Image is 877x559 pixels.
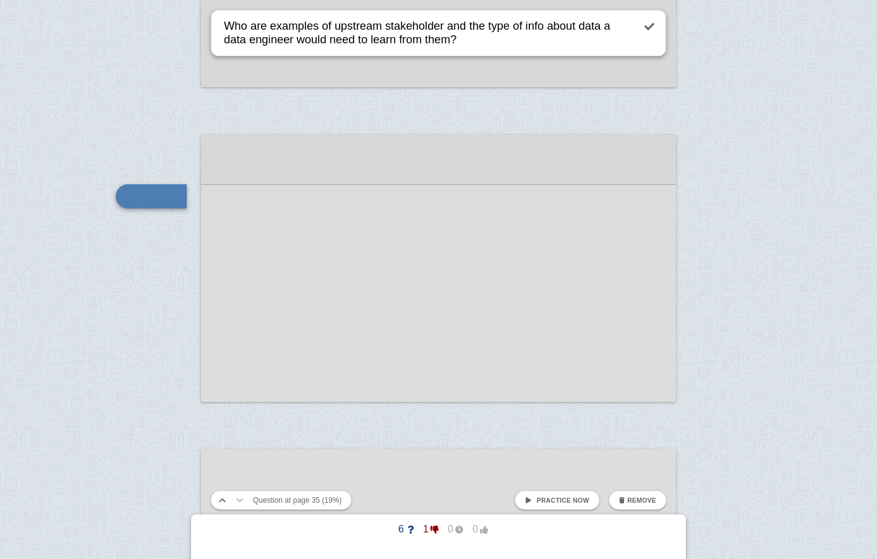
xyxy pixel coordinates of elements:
[537,497,589,504] span: Practice now
[438,524,463,535] span: 0
[248,491,346,510] button: Question at page 35 (19%)
[463,524,488,535] span: 0
[379,519,498,539] button: 6100
[515,491,599,510] a: Practice now
[627,497,656,504] span: Remove
[609,491,666,510] button: Remove
[414,524,438,535] span: 1
[389,524,414,535] span: 6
